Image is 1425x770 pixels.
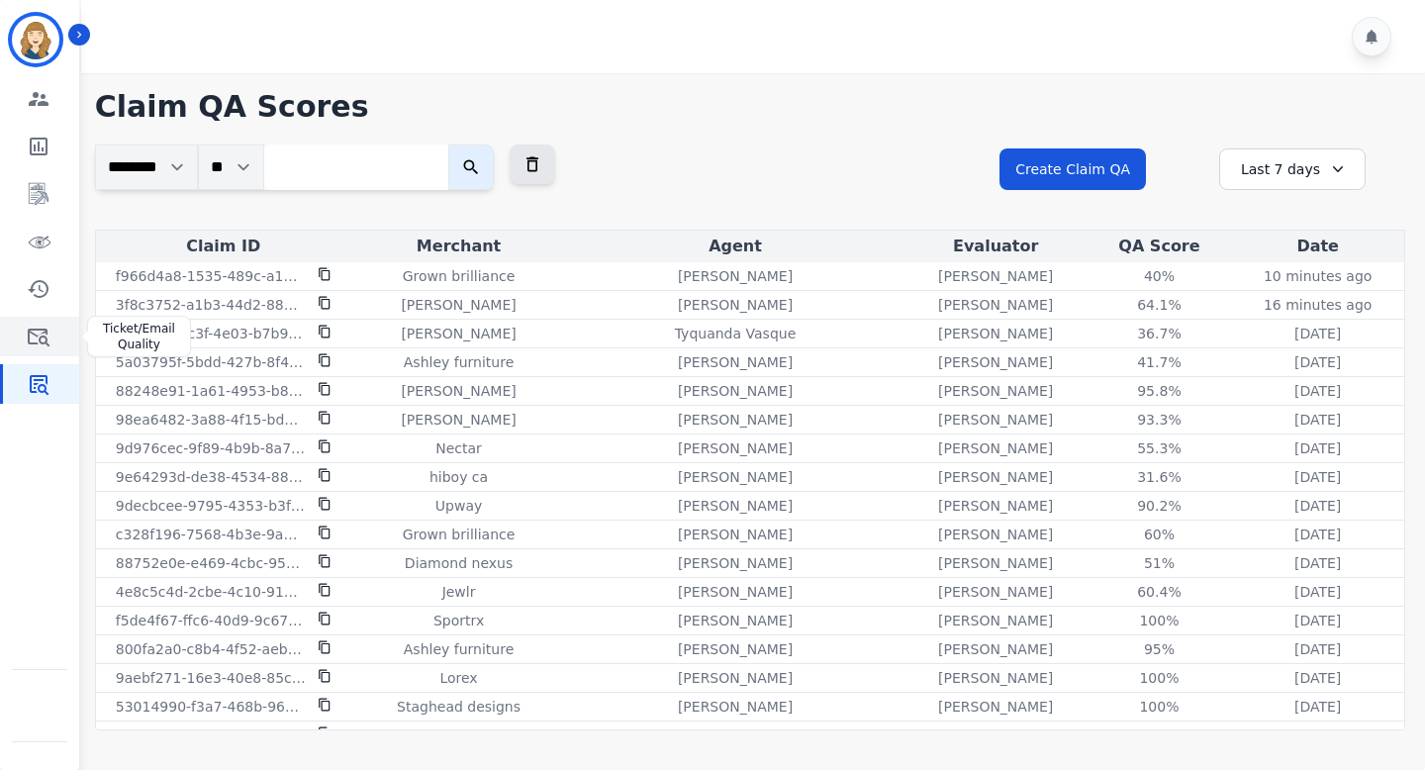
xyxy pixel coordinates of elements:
p: [PERSON_NAME] [678,295,793,315]
p: [PERSON_NAME] [938,668,1053,688]
p: 88752e0e-e469-4cbc-950d-61751e3ec3ef [116,553,306,573]
p: [PERSON_NAME] [938,582,1053,602]
p: [DATE] [1294,553,1341,573]
p: [PERSON_NAME] [938,295,1053,315]
p: f72e9bd2-6d2a-4ca4-8604-96b5ec817caa [116,725,306,745]
p: [DATE] [1294,611,1341,630]
p: [PERSON_NAME] [938,438,1053,458]
p: 4e8c5c4d-2cbe-4c10-916e-4bf8d9885d3d [116,582,306,602]
div: Evaluator [908,235,1084,258]
p: [PERSON_NAME] [678,697,793,717]
div: 60.4% [1114,582,1203,602]
div: 75% [1114,725,1203,745]
p: [DATE] [1294,582,1341,602]
p: [PERSON_NAME] [401,381,516,401]
p: f966d4a8-1535-489c-a126-23f0a9bf49c8 [116,266,306,286]
p: [PERSON_NAME] [678,582,793,602]
h1: Claim QA Scores [95,89,1405,125]
div: 90.2% [1114,496,1203,516]
p: Upway [435,496,482,516]
p: [PERSON_NAME] [678,381,793,401]
p: Jewlr [442,582,476,602]
div: 40% [1114,266,1203,286]
div: 60% [1114,525,1203,544]
p: 800fa2a0-c8b4-4f52-aebd-9b264c6a58de [116,639,306,659]
p: 5a03795f-5bdd-427b-8f46-1e36aa4bc8c3 [116,352,306,372]
div: 36.7% [1114,324,1203,343]
div: Last 7 days [1219,148,1366,190]
p: [DATE] [1294,525,1341,544]
p: [PERSON_NAME] [938,352,1053,372]
p: [PERSON_NAME] [678,639,793,659]
p: 9e64293d-de38-4534-8885-43c000b13163 [116,467,306,487]
p: Sportrx [433,611,484,630]
div: Merchant [355,235,563,258]
p: [PERSON_NAME] [678,266,793,286]
p: [PERSON_NAME] [938,381,1053,401]
div: 95.8% [1114,381,1203,401]
p: f5de4f67-ffc6-40d9-9c67-1f91cae812c2 [116,611,306,630]
div: 93.3% [1114,410,1203,430]
p: [DATE] [1294,496,1341,516]
div: 100% [1114,668,1203,688]
div: 41.7% [1114,352,1203,372]
p: [PERSON_NAME] [678,525,793,544]
p: Tyquanda Vasque [675,324,797,343]
p: [PERSON_NAME] [938,266,1053,286]
p: Lorex [439,668,477,688]
p: [PERSON_NAME] [678,352,793,372]
p: [PERSON_NAME] [401,295,516,315]
p: [PERSON_NAME] [938,324,1053,343]
button: Create Claim QA [999,148,1146,190]
p: Staghead designs [397,697,521,717]
p: Grown brilliance [403,525,516,544]
p: 88248e91-1a61-4953-b889-8feca6e84993 [116,381,306,401]
p: 9aebf271-16e3-40e8-85c4-8bc2b5e203e7 [116,668,306,688]
p: [PERSON_NAME] [938,525,1053,544]
p: [PERSON_NAME] [938,553,1053,573]
p: 98ea6482-3a88-4f15-bd9c-3a8f40fb3c4e [116,410,306,430]
p: [DATE] [1294,639,1341,659]
p: 3f8c3752-a1b3-44d2-88bb-057b41426836 [116,295,306,315]
p: [PERSON_NAME] [678,668,793,688]
p: [PERSON_NAME] [678,438,793,458]
p: [PERSON_NAME] [401,324,516,343]
p: [PERSON_NAME] [678,410,793,430]
p: [DATE] [1294,467,1341,487]
p: [PERSON_NAME] [401,725,516,745]
div: QA Score [1092,235,1228,258]
p: [DATE] [1294,668,1341,688]
p: 9decbcee-9795-4353-b3f2-2b80070ba49b [116,496,306,516]
p: hiboy ca [429,467,488,487]
div: 64.1% [1114,295,1203,315]
p: [DATE] [1294,381,1341,401]
p: Grown brilliance [403,266,516,286]
p: [PERSON_NAME] [938,496,1053,516]
div: Agent [570,235,900,258]
p: [DATE] [1294,352,1341,372]
p: [PERSON_NAME] [678,496,793,516]
p: Diamond nexus [405,553,513,573]
div: 100% [1114,697,1203,717]
p: 9d976cec-9f89-4b9b-8a78-0f68b7ee65eb [116,438,306,458]
p: [DATE] [1294,725,1341,745]
p: [PERSON_NAME] [938,467,1053,487]
div: 95% [1114,639,1203,659]
p: [DATE] [1294,438,1341,458]
div: Date [1235,235,1400,258]
p: [PERSON_NAME] [678,467,793,487]
p: [PERSON_NAME] [938,410,1053,430]
p: [PERSON_NAME] [678,725,793,745]
p: 53014990-f3a7-468b-9640-18f6aeec162e [116,697,306,717]
p: [DATE] [1294,697,1341,717]
div: 51% [1114,553,1203,573]
div: 100% [1114,611,1203,630]
div: Claim ID [100,235,347,258]
p: 3a63ff2b-fc3f-4e03-b7b9-58908c2ac603 [116,324,306,343]
p: Ashley furniture [404,352,514,372]
p: [PERSON_NAME] [938,639,1053,659]
p: Ashley furniture [404,639,514,659]
p: [PERSON_NAME] [401,410,516,430]
p: [PERSON_NAME] [938,611,1053,630]
p: [PERSON_NAME] [938,725,1053,745]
